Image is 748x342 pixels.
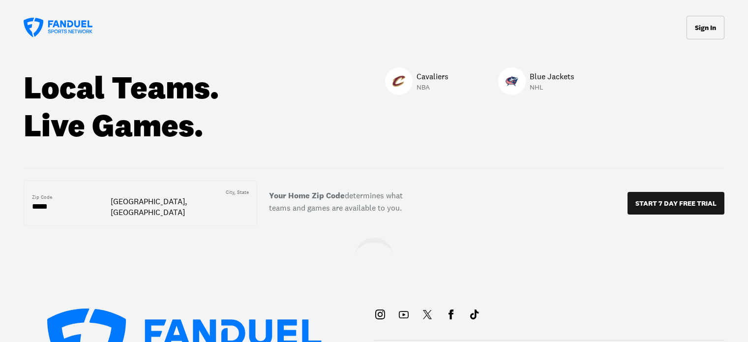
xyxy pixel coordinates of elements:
[530,70,574,82] p: Blue Jackets
[269,190,345,201] b: Your Home Zip Code
[506,75,518,88] img: Blue Jackets
[226,189,249,196] div: City, State
[628,192,724,215] button: START 7 DAY FREE TRIAL
[417,70,449,82] p: Cavaliers
[257,186,415,221] label: determines what teams and games are available to you.
[111,196,249,218] div: [GEOGRAPHIC_DATA], [GEOGRAPHIC_DATA]
[392,75,405,88] img: Cavaliers
[687,16,724,39] button: Sign In
[385,67,449,98] a: CavaliersCavaliersCavaliersNBA
[32,194,52,201] div: Zip Code
[530,82,574,92] p: NHL
[24,18,92,37] a: FanDuel Sports Network
[635,200,717,207] p: START 7 DAY FREE TRIAL
[24,69,245,145] div: Local Teams. Live Games.
[498,67,574,98] a: Blue JacketsBlue JacketsBlue JacketsNHL
[417,82,449,92] p: NBA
